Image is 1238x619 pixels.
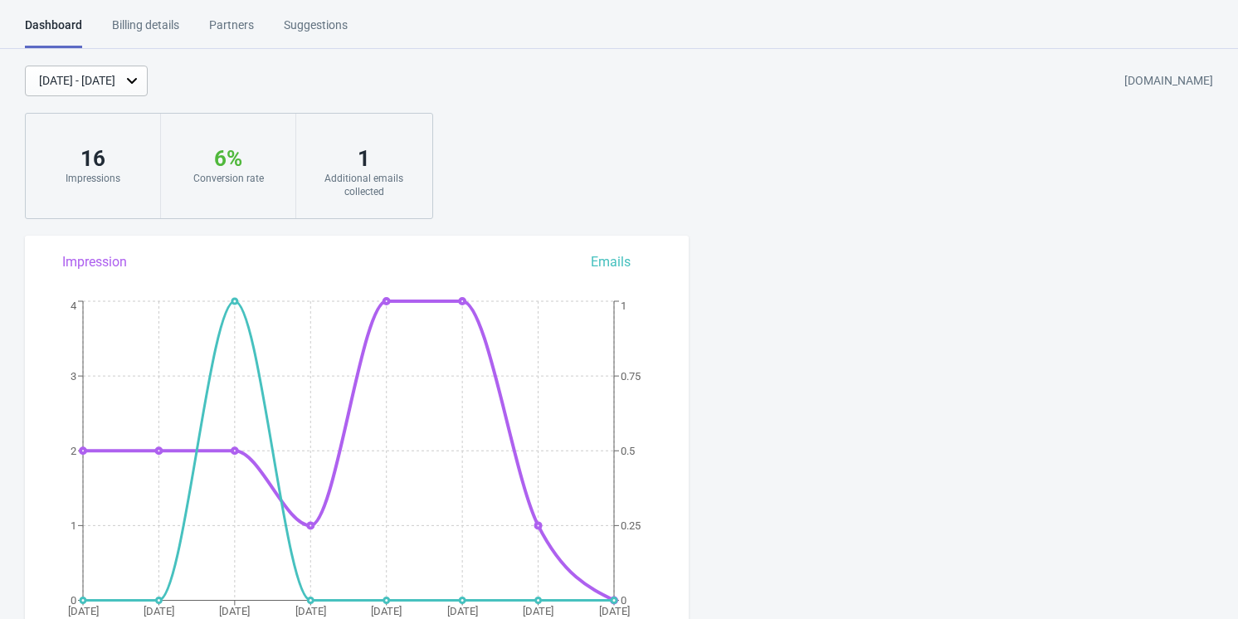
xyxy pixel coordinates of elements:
[42,145,144,172] div: 16
[621,370,641,383] tspan: 0.75
[599,605,630,617] tspan: [DATE]
[621,594,626,607] tspan: 0
[144,605,174,617] tspan: [DATE]
[447,605,478,617] tspan: [DATE]
[313,145,415,172] div: 1
[178,172,279,185] div: Conversion rate
[295,605,326,617] tspan: [DATE]
[71,594,76,607] tspan: 0
[284,17,348,46] div: Suggestions
[71,300,77,312] tspan: 4
[112,17,179,46] div: Billing details
[68,605,99,617] tspan: [DATE]
[621,300,626,312] tspan: 1
[219,605,250,617] tspan: [DATE]
[621,445,635,457] tspan: 0.5
[42,172,144,185] div: Impressions
[621,519,641,532] tspan: 0.25
[71,445,76,457] tspan: 2
[371,605,402,617] tspan: [DATE]
[209,17,254,46] div: Partners
[178,145,279,172] div: 6 %
[39,72,115,90] div: [DATE] - [DATE]
[25,17,82,48] div: Dashboard
[523,605,553,617] tspan: [DATE]
[71,519,76,532] tspan: 1
[1124,66,1213,96] div: [DOMAIN_NAME]
[313,172,415,198] div: Additional emails collected
[71,370,76,383] tspan: 3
